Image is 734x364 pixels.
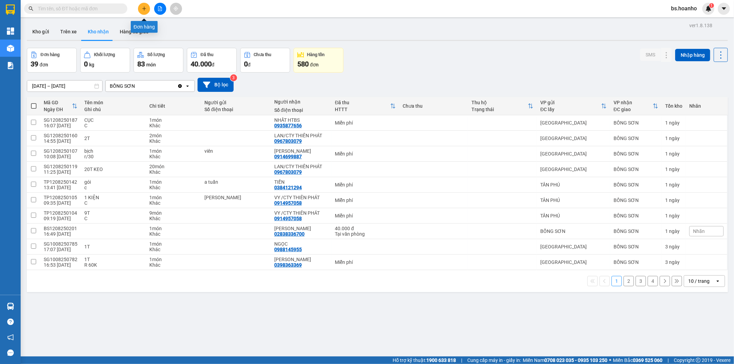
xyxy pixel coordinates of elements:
span: ngày [669,136,680,141]
div: c [84,185,143,190]
button: Hàng tồn580đơn [294,48,343,73]
div: LAB VŨ [274,226,328,231]
span: ngày [669,182,680,188]
div: [GEOGRAPHIC_DATA] [540,120,607,126]
span: đơn [40,62,48,67]
svg: open [715,278,721,284]
div: 17:07 [DATE] [44,247,77,252]
button: 3 [636,276,646,286]
img: dashboard-icon [7,28,14,35]
span: 0 [84,60,88,68]
div: NHẤT HTBS [274,117,328,123]
div: 13:41 [DATE] [44,185,77,190]
span: question-circle [7,319,14,325]
div: 3 [665,244,682,249]
div: TP1208250142 [44,179,77,185]
div: TP1208250104 [44,210,77,216]
div: Khác [150,154,198,159]
input: Select a date range. [27,81,102,92]
div: 0914957058 [274,216,302,221]
span: bs.hoanho [666,4,702,13]
div: TÂN PHÚ [540,197,607,203]
div: 1 [665,213,682,218]
button: Nhập hàng [675,49,710,61]
div: Số điện thoại [274,107,328,113]
div: LAN/CTY THIÊN PHÁT [274,133,328,138]
div: 9T [84,210,143,216]
div: 1 [665,120,682,126]
div: 0914957058 [274,200,302,206]
div: NGỌC [274,241,328,247]
div: 02838336700 [274,231,305,237]
div: 10:08 [DATE] [44,154,77,159]
img: icon-new-feature [705,6,712,12]
div: NGÔ PHAN [204,195,267,200]
th: Toggle SortBy [468,97,537,115]
div: VY /CTY THIÊN PHÁT [274,210,328,216]
strong: 1900 633 818 [426,357,456,363]
button: Số lượng83món [134,48,183,73]
div: 1 món [150,241,198,247]
div: 40.000 đ [335,226,396,231]
div: R 60K [84,262,143,268]
div: VP gửi [540,100,601,105]
div: Miễn phí [335,197,396,203]
span: 83 [137,60,145,68]
div: [GEOGRAPHIC_DATA] [540,136,607,141]
div: 09:35 [DATE] [44,200,77,206]
span: caret-down [721,6,727,12]
span: Miền Bắc [613,356,662,364]
span: 40.000 [191,60,212,68]
button: Trên xe [55,23,82,40]
button: 4 [648,276,658,286]
span: ⚪️ [609,359,611,362]
button: Đơn hàng39đơn [27,48,77,73]
div: SG1208250160 [44,133,77,138]
div: ver 1.8.138 [689,22,712,29]
div: TÂN PHÚ [540,213,607,218]
div: C [84,200,143,206]
div: C [84,123,143,128]
img: warehouse-icon [7,45,14,52]
div: viên [204,148,267,154]
button: Kho gửi [27,23,55,40]
span: 39 [31,60,38,68]
div: Chưa thu [254,52,272,57]
div: BỒNG SƠN [614,120,658,126]
div: 1 [665,167,682,172]
div: Khác [150,247,198,252]
div: 1 [665,197,682,203]
span: file-add [158,6,162,11]
div: r/30 [84,154,143,159]
input: Tìm tên, số ĐT hoặc mã đơn [38,5,119,12]
span: ngày [669,213,680,218]
span: kg [89,62,94,67]
div: BỒNG SƠN [110,83,135,89]
div: BỒNG SƠN [614,197,658,203]
sup: 3 [230,74,237,81]
button: Chưa thu0đ [240,48,290,73]
div: SG1208250187 [44,117,77,123]
div: Khác [150,169,198,175]
span: copyright [696,358,701,363]
div: 1 món [150,257,198,262]
button: Bộ lọc [198,78,234,92]
span: ngày [669,167,680,172]
div: 1 [665,228,682,234]
div: Miễn phí [335,213,396,218]
div: C [84,216,143,221]
div: 20T KEO [84,167,143,172]
div: Khác [150,200,198,206]
div: Khác [150,138,198,144]
div: Đã thu [201,52,213,57]
div: 16:07 [DATE] [44,123,77,128]
div: 11:25 [DATE] [44,169,77,175]
th: Toggle SortBy [40,97,81,115]
div: BỒNG SƠN [614,151,658,157]
button: Khối lượng0kg [80,48,130,73]
div: 1 [665,151,682,157]
th: Toggle SortBy [610,97,662,115]
svg: open [185,83,190,89]
div: 0398363369 [274,262,302,268]
div: Khối lượng [94,52,115,57]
